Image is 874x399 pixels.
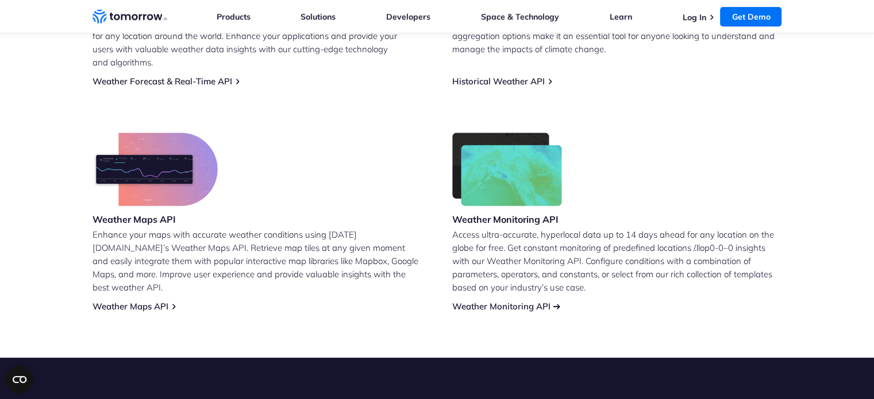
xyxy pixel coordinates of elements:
a: Products [217,11,251,22]
a: Developers [386,11,430,22]
a: Weather Maps API [93,301,168,312]
a: Weather Monitoring API [452,301,550,312]
p: Enhance your maps with accurate weather conditions using [DATE][DOMAIN_NAME]’s Weather Maps API. ... [93,228,422,294]
a: Get Demo [720,7,781,26]
h3: Weather Monitoring API [452,213,563,226]
h3: Weather Maps API [93,213,218,226]
a: Weather Forecast & Real-Time API [93,76,232,87]
a: Home link [93,8,167,25]
a: Learn [610,11,632,22]
a: Historical Weather API [452,76,545,87]
a: Solutions [301,11,336,22]
a: Log In [682,12,706,22]
p: Access ultra-accurate, hyperlocal data up to 14 days ahead for any location on the globe for free... [452,228,782,294]
a: Space & Technology [481,11,559,22]
button: Open CMP widget [6,366,33,393]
